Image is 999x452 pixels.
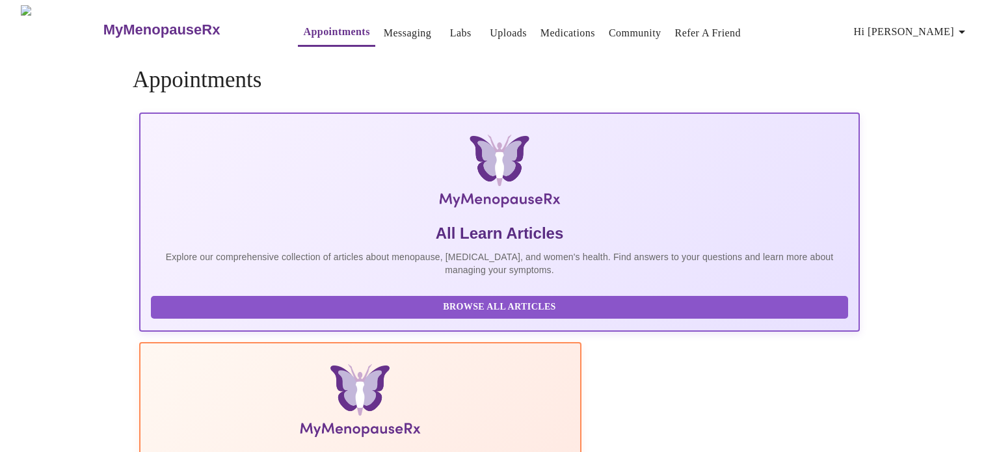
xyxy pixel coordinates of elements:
[151,300,851,312] a: Browse All Articles
[485,20,532,46] button: Uploads
[259,135,739,213] img: MyMenopauseRx Logo
[298,19,375,47] button: Appointments
[101,7,272,53] a: MyMenopauseRx
[675,24,741,42] a: Refer a Friend
[609,24,661,42] a: Community
[151,223,848,244] h5: All Learn Articles
[670,20,747,46] button: Refer a Friend
[379,20,436,46] button: Messaging
[217,364,503,442] img: Menopause Manual
[21,5,101,54] img: MyMenopauseRx Logo
[303,23,369,41] a: Appointments
[849,19,975,45] button: Hi [PERSON_NAME]
[450,24,472,42] a: Labs
[384,24,431,42] a: Messaging
[440,20,481,46] button: Labs
[151,250,848,276] p: Explore our comprehensive collection of articles about menopause, [MEDICAL_DATA], and women's hea...
[540,24,595,42] a: Medications
[133,67,866,93] h4: Appointments
[490,24,527,42] a: Uploads
[164,299,835,315] span: Browse All Articles
[854,23,970,41] span: Hi [PERSON_NAME]
[151,296,848,319] button: Browse All Articles
[604,20,667,46] button: Community
[535,20,600,46] button: Medications
[103,21,220,38] h3: MyMenopauseRx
